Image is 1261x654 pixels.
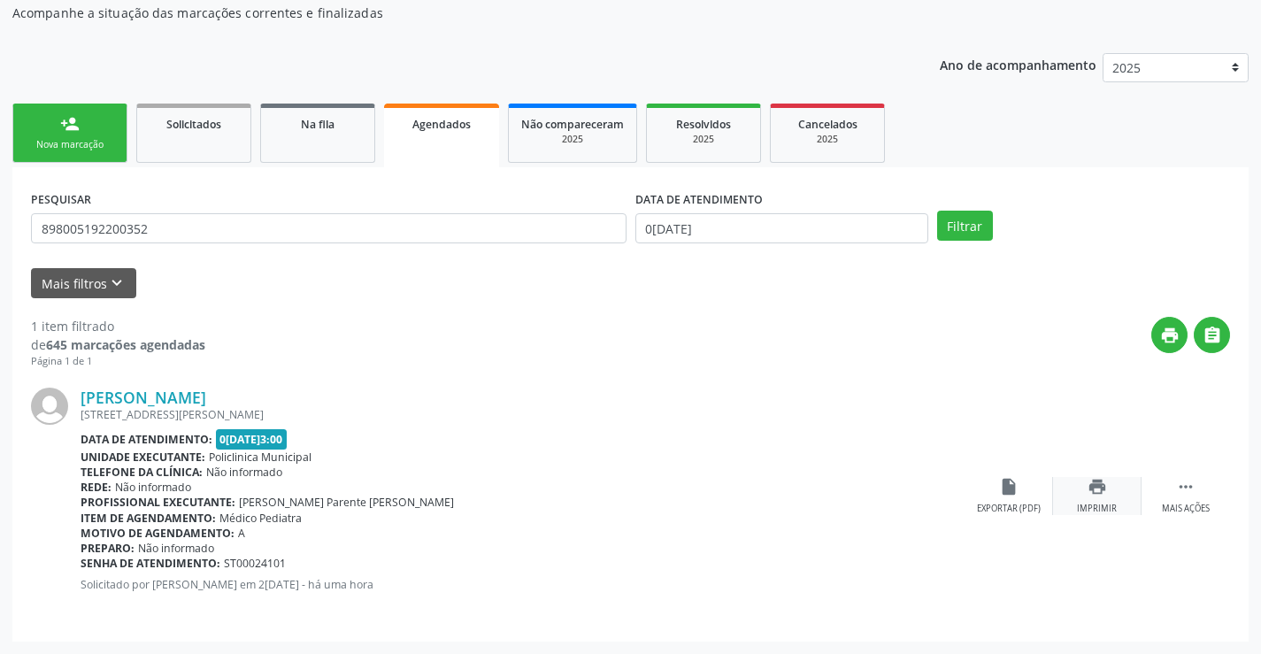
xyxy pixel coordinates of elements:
[659,133,748,146] div: 2025
[999,477,1019,496] i: insert_drive_file
[635,186,763,213] label: DATA DE ATENDIMENTO
[1176,477,1196,496] i: 
[206,465,282,480] span: Não informado
[1162,503,1210,515] div: Mais ações
[81,450,205,465] b: Unidade executante:
[81,432,212,447] b: Data de atendimento:
[81,556,220,571] b: Senha de atendimento:
[81,465,203,480] b: Telefone da clínica:
[676,117,731,132] span: Resolvidos
[1077,503,1117,515] div: Imprimir
[107,273,127,293] i: keyboard_arrow_down
[937,211,993,241] button: Filtrar
[31,388,68,425] img: img
[238,526,245,541] span: A
[81,541,135,556] b: Preparo:
[224,556,286,571] span: ST00024101
[239,495,454,510] span: [PERSON_NAME] Parente [PERSON_NAME]
[1151,317,1188,353] button: print
[216,429,288,450] span: 0[DATE]3:00
[81,495,235,510] b: Profissional executante:
[219,511,302,526] span: Médico Pediatra
[81,511,216,526] b: Item de agendamento:
[26,138,114,151] div: Nova marcação
[31,213,627,243] input: Nome, CNS
[1160,326,1180,345] i: print
[209,450,311,465] span: Policlinica Municipal
[301,117,334,132] span: Na fila
[31,186,91,213] label: PESQUISAR
[166,117,221,132] span: Solicitados
[977,503,1041,515] div: Exportar (PDF)
[31,268,136,299] button: Mais filtroskeyboard_arrow_down
[81,480,111,495] b: Rede:
[46,336,205,353] strong: 645 marcações agendadas
[940,53,1096,75] p: Ano de acompanhamento
[635,213,928,243] input: Selecione um intervalo
[12,4,878,22] p: Acompanhe a situação das marcações correntes e finalizadas
[1194,317,1230,353] button: 
[31,354,205,369] div: Página 1 de 1
[1088,477,1107,496] i: print
[81,526,235,541] b: Motivo de agendamento:
[115,480,191,495] span: Não informado
[31,335,205,354] div: de
[81,388,206,407] a: [PERSON_NAME]
[81,577,965,592] p: Solicitado por [PERSON_NAME] em 2[DATE] - há uma hora
[521,133,624,146] div: 2025
[783,133,872,146] div: 2025
[1203,326,1222,345] i: 
[81,407,965,422] div: [STREET_ADDRESS][PERSON_NAME]
[521,117,624,132] span: Não compareceram
[60,114,80,134] div: person_add
[798,117,857,132] span: Cancelados
[412,117,471,132] span: Agendados
[138,541,214,556] span: Não informado
[31,317,205,335] div: 1 item filtrado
